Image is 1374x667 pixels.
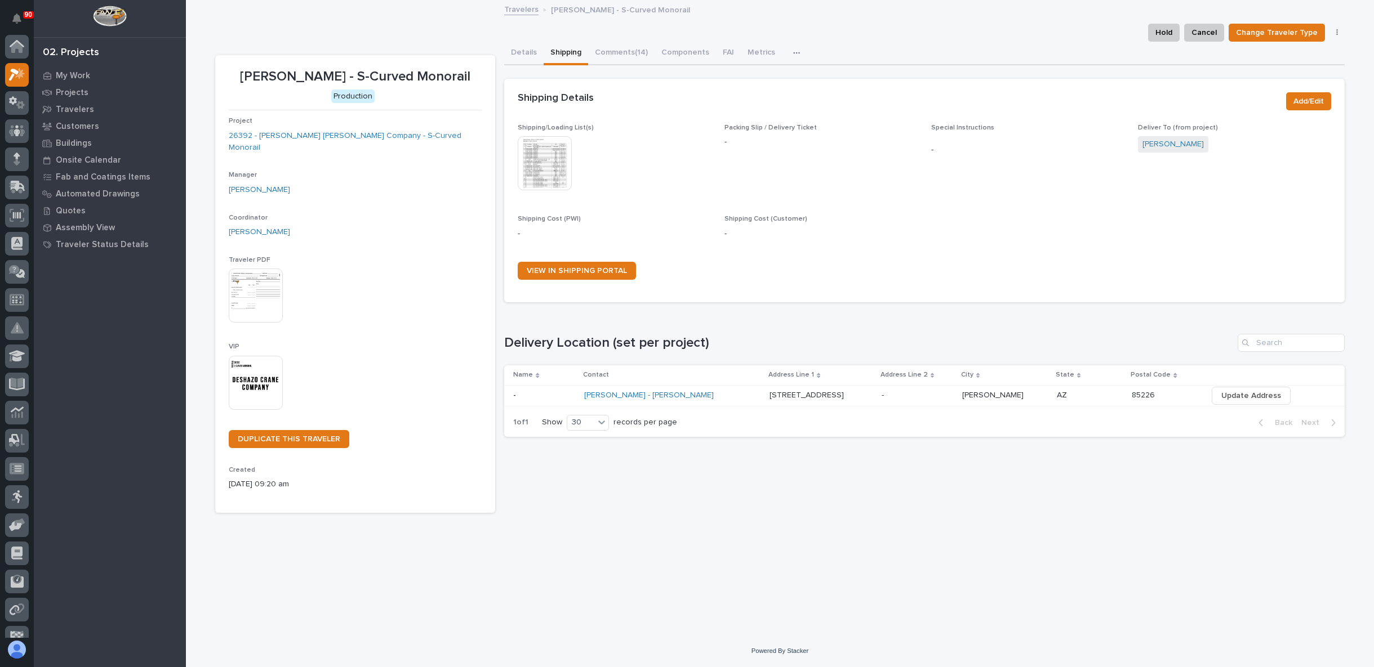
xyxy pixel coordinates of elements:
p: Quotes [56,206,86,216]
a: Traveler Status Details [34,236,186,253]
button: Add/Edit [1286,92,1331,110]
span: Hold [1155,26,1172,39]
a: [PERSON_NAME] [229,184,290,196]
div: 02. Projects [43,47,99,59]
span: Shipping/Loading List(s) [518,124,594,131]
span: Add/Edit [1293,95,1324,108]
a: Powered By Stacker [752,647,808,654]
p: Onsite Calendar [56,155,121,165]
div: Notifications90 [14,14,29,32]
a: Travelers [34,101,186,118]
span: Shipping Cost (Customer) [724,216,807,222]
p: Address Line 2 [881,369,928,381]
a: Fab and Coatings Items [34,168,186,185]
a: [PERSON_NAME] [229,226,290,238]
p: 1 of 1 [504,409,537,436]
img: Workspace Logo [93,6,126,26]
a: Travelers [504,2,539,15]
a: Onsite Calendar [34,151,186,168]
p: [STREET_ADDRESS] [770,388,846,400]
span: Shipping Cost (PWI) [518,216,581,222]
p: Assembly View [56,223,115,233]
p: Buildings [56,138,92,149]
span: Update Address [1221,389,1281,402]
p: [PERSON_NAME] [962,388,1026,400]
p: - [513,388,518,400]
p: Traveler Status Details [56,240,149,250]
button: Update Address [1212,387,1291,405]
button: Shipping [544,42,588,65]
p: Contact [583,369,609,381]
span: Back [1268,418,1292,428]
p: Automated Drawings [56,189,140,199]
button: Back [1250,418,1297,428]
p: Postal Code [1131,369,1171,381]
h1: Delivery Location (set per project) [504,335,1233,351]
span: Coordinator [229,214,268,221]
span: Manager [229,172,257,178]
a: [PERSON_NAME] [1142,138,1204,150]
input: Search [1238,334,1345,352]
button: Metrics [741,42,782,65]
p: [PERSON_NAME] - S-Curved Monorail [551,3,690,15]
a: VIEW IN SHIPPING PORTAL [518,262,636,280]
span: Project [229,118,252,124]
p: - [882,388,886,400]
button: Cancel [1184,24,1224,42]
p: [DATE] 09:20 am [229,478,482,490]
h2: Shipping Details [518,92,594,105]
a: [PERSON_NAME] - [PERSON_NAME] [584,391,714,400]
span: Created [229,467,255,473]
p: 90 [25,11,32,19]
span: Change Traveler Type [1236,26,1318,39]
p: Customers [56,122,99,132]
button: Comments (14) [588,42,655,65]
span: Traveler PDF [229,257,270,263]
div: 30 [567,417,594,428]
span: VIP [229,343,239,350]
a: Customers [34,118,186,135]
p: AZ [1057,388,1069,400]
p: Fab and Coatings Items [56,172,150,182]
a: Projects [34,84,186,101]
p: 85226 [1132,388,1157,400]
p: [PERSON_NAME] - S-Curved Monorail [229,69,482,85]
p: Travelers [56,105,94,115]
button: FAI [716,42,741,65]
button: Hold [1148,24,1180,42]
button: Change Traveler Type [1229,24,1325,42]
span: VIEW IN SHIPPING PORTAL [527,267,627,275]
p: My Work [56,71,90,81]
p: - [724,136,918,148]
span: Special Instructions [931,124,994,131]
button: Components [655,42,716,65]
a: Buildings [34,135,186,151]
p: City [961,369,973,381]
span: Packing Slip / Delivery Ticket [724,124,817,131]
span: Cancel [1191,26,1217,39]
a: DUPLICATE THIS TRAVELER [229,430,349,448]
p: - [724,228,918,240]
p: - [518,228,711,240]
p: Address Line 1 [768,369,814,381]
p: Projects [56,88,88,98]
button: users-avatar [5,638,29,661]
p: State [1056,369,1074,381]
span: Deliver To (from project) [1138,124,1218,131]
p: - [931,144,1124,156]
button: Notifications [5,7,29,30]
p: Show [542,418,562,427]
button: Next [1297,418,1345,428]
button: Details [504,42,544,65]
p: Name [513,369,533,381]
tr: -- [PERSON_NAME] - [PERSON_NAME] [STREET_ADDRESS][STREET_ADDRESS] -- [PERSON_NAME][PERSON_NAME] A... [504,385,1345,406]
span: Next [1301,418,1326,428]
div: Production [331,89,375,104]
a: Assembly View [34,219,186,236]
span: DUPLICATE THIS TRAVELER [238,435,340,443]
a: Automated Drawings [34,185,186,202]
a: Quotes [34,202,186,219]
a: 26392 - [PERSON_NAME] [PERSON_NAME] Company - S-Curved Monorail [229,130,482,154]
p: records per page [613,418,677,427]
